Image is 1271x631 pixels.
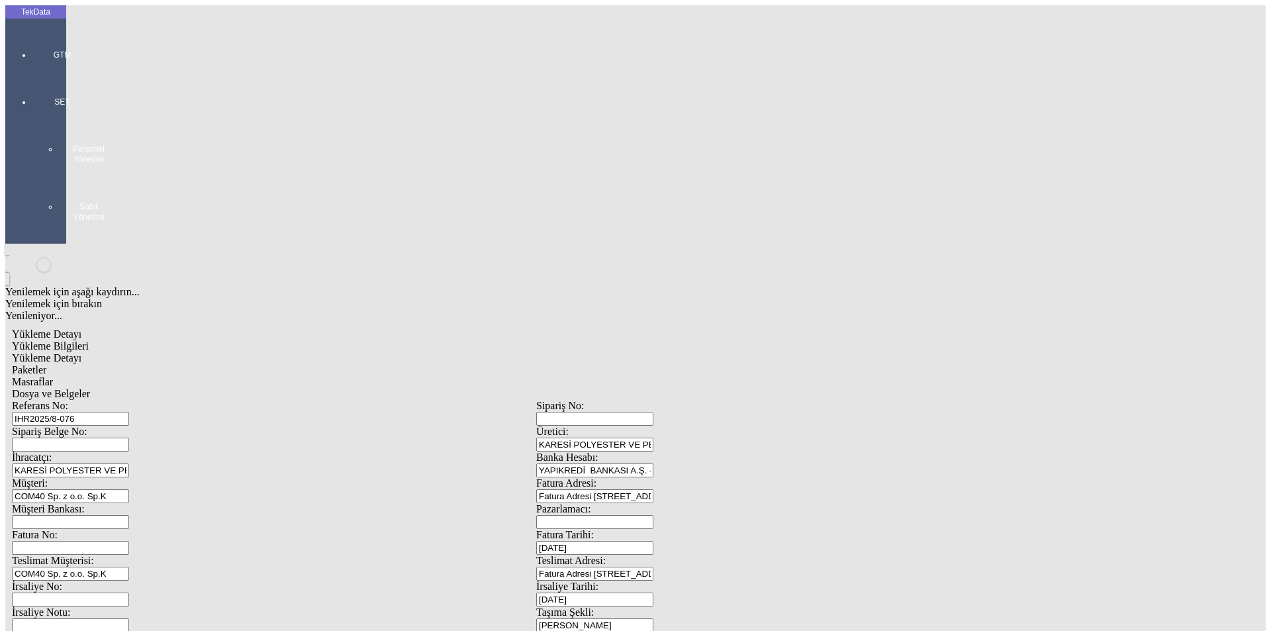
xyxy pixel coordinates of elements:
[12,581,62,592] span: İrsaliye No:
[12,452,52,463] span: İhracatçı:
[536,426,569,437] span: Üretici:
[5,310,1067,322] div: Yenileniyor...
[536,400,584,411] span: Sipariş No:
[12,477,48,489] span: Müşteri:
[69,201,109,222] span: Sabit Yönetimi
[5,7,66,17] div: TekData
[12,607,70,618] span: İrsaliye Notu:
[42,50,82,60] span: GTM
[536,503,591,514] span: Pazarlamacı:
[12,503,85,514] span: Müşteri Bankası:
[12,426,87,437] span: Sipariş Belge No:
[5,286,1067,298] div: Yenilemek için aşağı kaydırın...
[536,452,598,463] span: Banka Hesabı:
[536,555,606,566] span: Teslimat Adresi:
[12,352,81,364] span: Yükleme Detayı
[536,477,596,489] span: Fatura Adresi:
[12,555,94,566] span: Teslimat Müşterisi:
[12,328,81,340] span: Yükleme Detayı
[5,298,1067,310] div: Yenilemek için bırakın
[42,97,82,107] span: SET
[69,144,109,165] span: Personel Yönetimi
[12,529,58,540] span: Fatura No:
[12,388,90,399] span: Dosya ve Belgeler
[12,400,68,411] span: Referans No:
[536,581,598,592] span: İrsaliye Tarihi:
[536,607,594,618] span: Taşıma Şekli:
[12,376,53,387] span: Masraflar
[12,364,46,375] span: Paketler
[536,529,594,540] span: Fatura Tarihi:
[12,340,89,352] span: Yükleme Bilgileri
